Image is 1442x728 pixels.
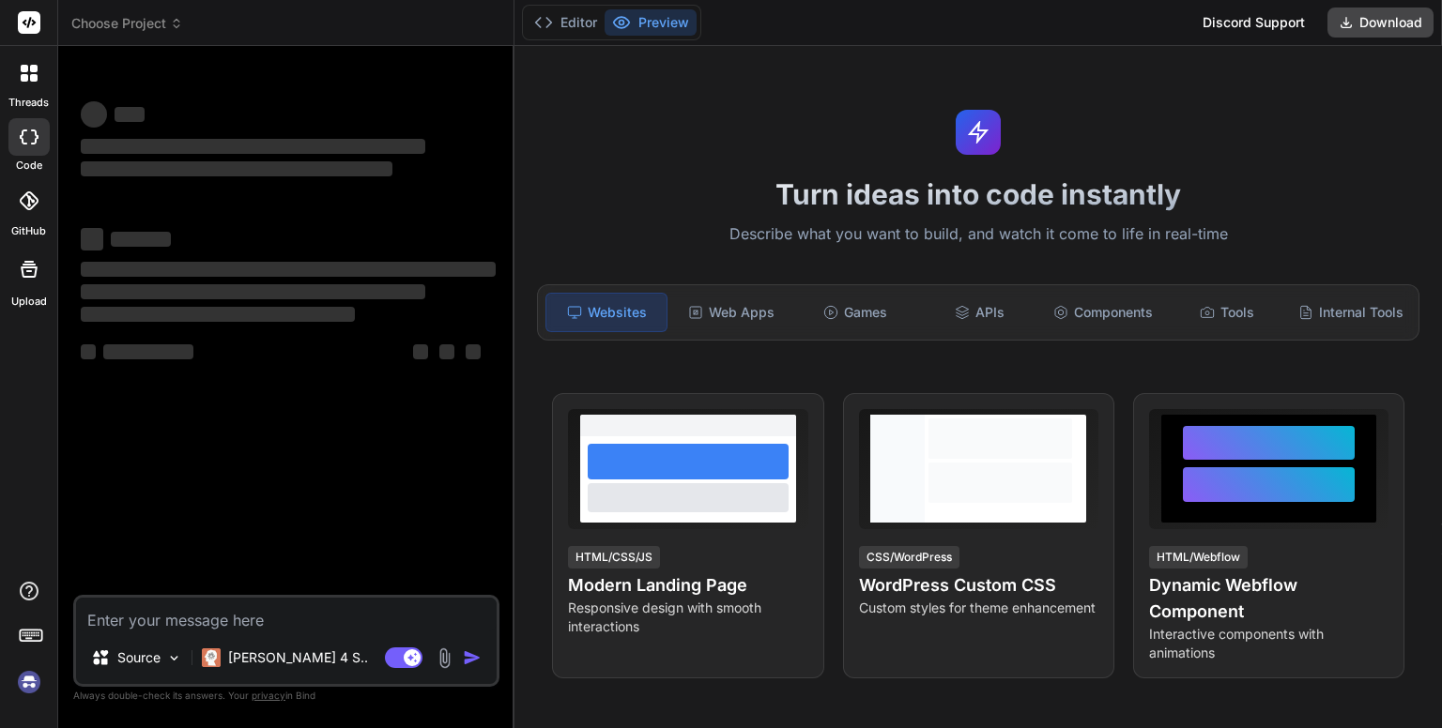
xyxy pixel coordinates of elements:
p: Responsive design with smooth interactions [568,599,807,636]
span: privacy [252,690,285,701]
span: ‌ [81,344,96,359]
p: Interactive components with animations [1149,625,1388,662]
span: ‌ [81,161,392,176]
span: ‌ [81,139,425,154]
span: ‌ [466,344,481,359]
button: Download [1327,8,1434,38]
span: ‌ [439,344,454,359]
div: Discord Support [1191,8,1316,38]
img: signin [13,666,45,698]
h4: Dynamic Webflow Component [1149,572,1388,625]
span: ‌ [413,344,428,359]
div: Web Apps [671,293,791,332]
span: ‌ [111,232,171,247]
div: Websites [545,293,667,332]
p: Describe what you want to build, and watch it come to life in real-time [526,222,1431,247]
p: Custom styles for theme enhancement [859,599,1098,617]
label: Upload [11,294,47,310]
span: ‌ [81,101,107,128]
img: Pick Models [166,650,182,666]
p: [PERSON_NAME] 4 S.. [228,648,368,667]
label: threads [8,95,49,111]
span: ‌ [103,344,193,359]
label: GitHub [11,223,46,239]
div: Games [795,293,915,332]
button: Editor [527,9,605,36]
h4: WordPress Custom CSS [859,572,1098,599]
div: APIs [919,293,1039,332]
div: CSS/WordPress [859,546,959,569]
img: Claude 4 Sonnet [202,648,221,667]
div: HTML/CSS/JS [568,546,660,569]
img: icon [463,648,482,667]
div: Internal Tools [1291,293,1411,332]
span: ‌ [81,284,425,299]
label: code [16,158,42,174]
p: Source [117,648,161,667]
span: Choose Project [71,14,183,33]
span: ‌ [81,262,496,277]
p: Always double-check its answers. Your in Bind [73,687,499,705]
span: ‌ [115,107,145,122]
h4: Modern Landing Page [568,572,807,599]
div: Components [1043,293,1163,332]
div: HTML/Webflow [1149,546,1248,569]
span: ‌ [81,307,355,322]
div: Tools [1167,293,1287,332]
button: Preview [605,9,697,36]
h1: Turn ideas into code instantly [526,177,1431,211]
span: ‌ [81,228,103,250]
img: attachment [434,647,455,669]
